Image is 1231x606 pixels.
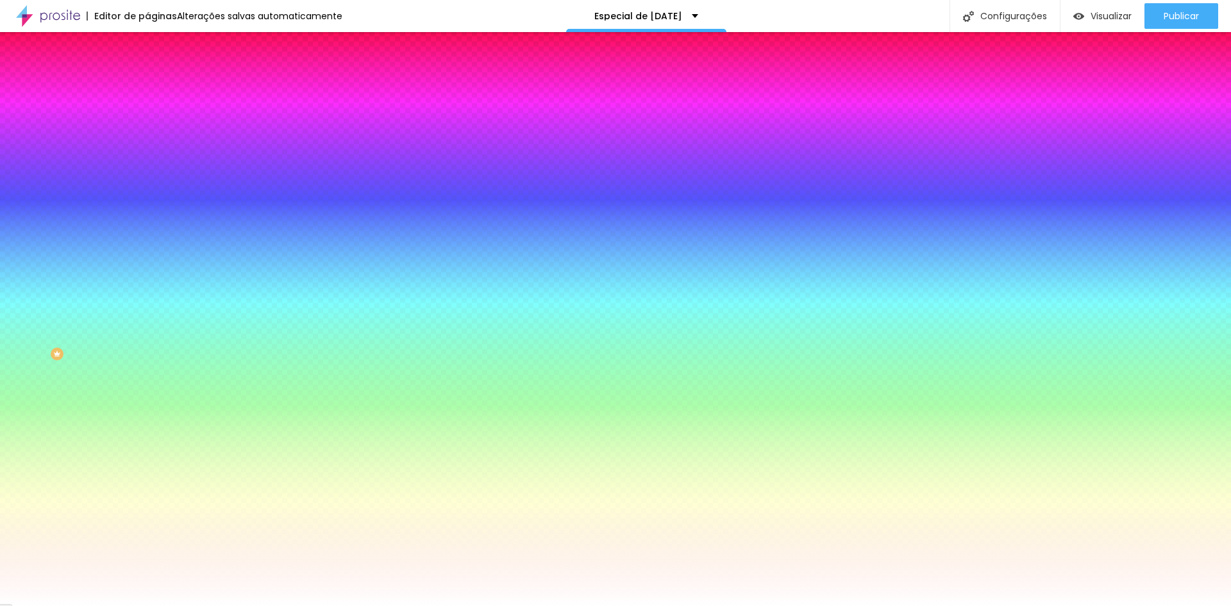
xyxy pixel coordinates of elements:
[1164,11,1199,21] span: Publicar
[177,12,342,21] div: Alterações salvas automaticamente
[963,11,974,22] img: Icone
[1073,11,1084,22] img: view-1.svg
[1144,3,1218,29] button: Publicar
[87,12,177,21] div: Editor de páginas
[594,12,682,21] p: Especial de [DATE]
[1060,3,1144,29] button: Visualizar
[1091,11,1132,21] span: Visualizar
